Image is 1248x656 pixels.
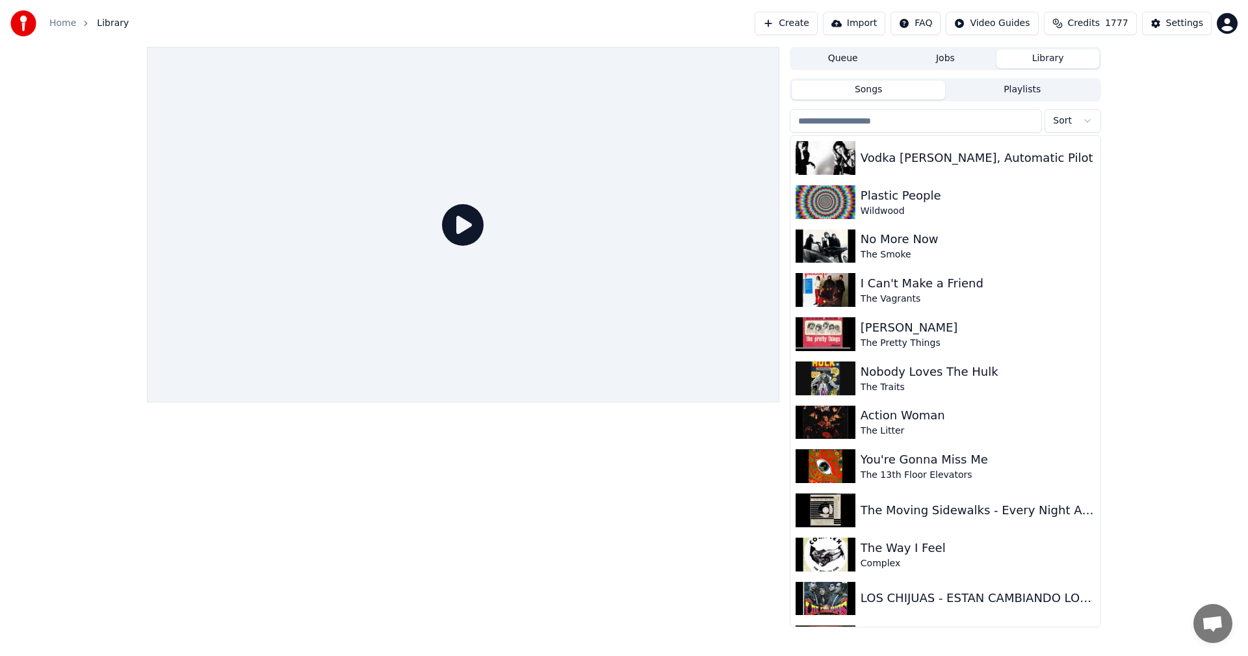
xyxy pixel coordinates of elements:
[861,381,1095,394] div: The Traits
[861,337,1095,350] div: The Pretty Things
[1142,12,1212,35] button: Settings
[861,539,1095,557] div: The Way I Feel
[945,81,1099,99] button: Playlists
[1044,12,1137,35] button: Credits1777
[861,205,1095,218] div: Wildwood
[861,406,1095,425] div: Action Woman
[861,248,1095,261] div: The Smoke
[861,230,1095,248] div: No More Now
[1068,17,1100,30] span: Credits
[861,589,1095,607] div: LOS CHIJUAS - ESTAN CAMBIANDO LOS COLORES DE LA VIDA
[861,149,1095,167] div: Vodka [PERSON_NAME], Automatic Pilot
[861,501,1095,519] div: The Moving Sidewalks - Every Night A New Surprise - Wand 45
[890,12,941,35] button: FAQ
[996,49,1099,68] button: Library
[10,10,36,36] img: youka
[755,12,818,35] button: Create
[861,187,1095,205] div: Plastic People
[894,49,997,68] button: Jobs
[861,469,1095,482] div: The 13th Floor Elevators
[1105,17,1128,30] span: 1777
[861,451,1095,469] div: You're Gonna Miss Me
[861,293,1095,306] div: The Vagrants
[792,81,946,99] button: Songs
[861,363,1095,381] div: Nobody Loves The Hulk
[1193,604,1232,643] div: Open chat
[861,274,1095,293] div: I Can't Make a Friend
[49,17,76,30] a: Home
[861,425,1095,438] div: The Litter
[1053,114,1072,127] span: Sort
[1166,17,1203,30] div: Settings
[792,49,894,68] button: Queue
[823,12,885,35] button: Import
[861,557,1095,570] div: Complex
[49,17,129,30] nav: breadcrumb
[861,319,1095,337] div: [PERSON_NAME]
[946,12,1038,35] button: Video Guides
[97,17,129,30] span: Library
